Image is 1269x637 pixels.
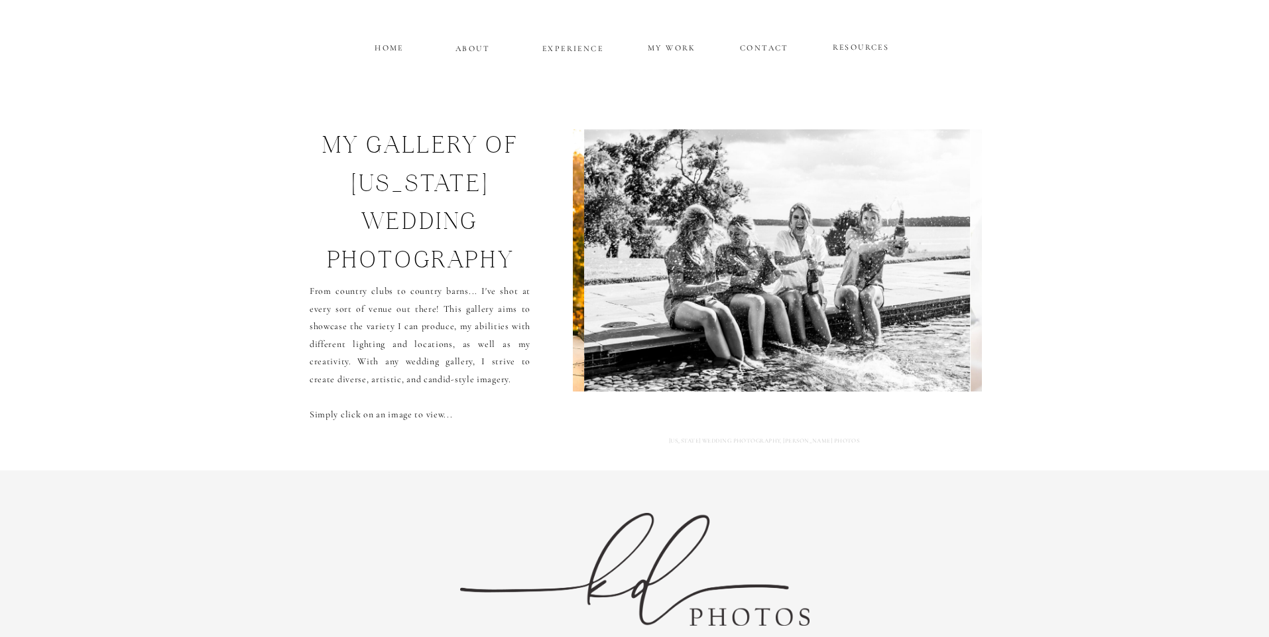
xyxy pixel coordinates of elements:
h1: my gallery of [US_STATE] wedding photography [291,129,549,280]
a: MY WORK [646,40,697,52]
a: CONTACT [740,40,788,52]
a: [US_STATE] WEDDING PHOTOGRAPHY, [PERSON_NAME] PHOTOS [669,435,886,451]
a: HOME [373,40,406,52]
a: ABOUT [455,41,490,52]
a: EXPERIENCE [541,41,605,52]
a: RESOURCES [831,40,891,51]
img: Bridesmaids pop the champagne with the bride at Bohemia Overlook, Maryland Wedding Photography [584,129,970,391]
p: From country clubs to country barns... I've shot at every sort of venue out there! This gallery a... [310,283,530,405]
